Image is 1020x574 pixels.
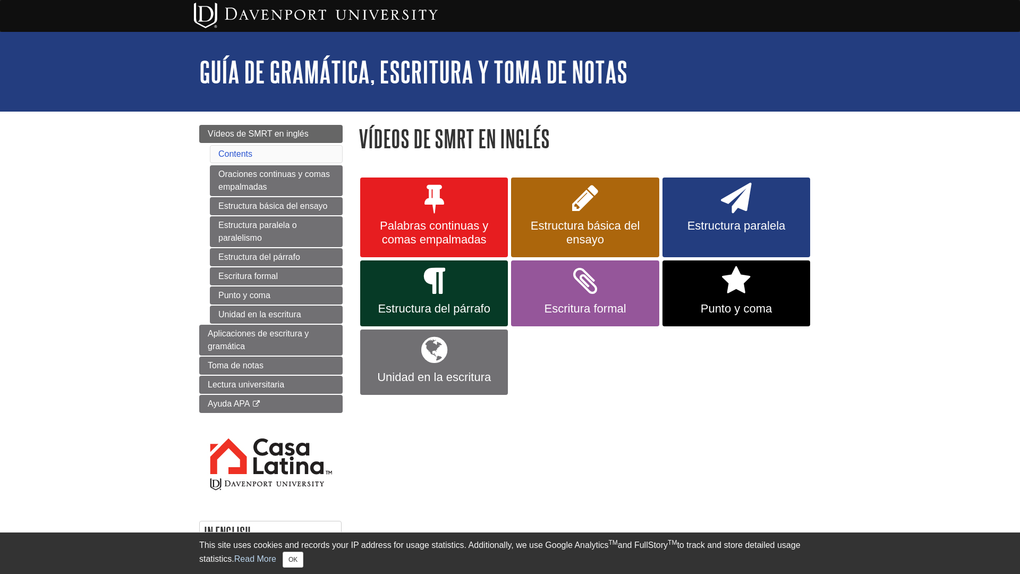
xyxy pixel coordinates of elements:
span: Estructura del párrafo [368,302,500,316]
a: Toma de notas [199,357,343,375]
a: Palabras continuas y comas empalmadas [360,178,508,257]
img: Davenport University [194,3,438,28]
a: Estructura paralela o paralelismo [210,216,343,247]
a: Punto y coma [662,260,810,326]
a: Guía de gramática, escritura y toma de notas [199,55,627,88]
span: Punto y coma [670,302,802,316]
a: Estructura básica del ensayo [210,197,343,215]
span: Estructura básica del ensayo [519,219,651,247]
a: Vídeos de SMRT en inglés [199,125,343,143]
span: Escritura formal [519,302,651,316]
span: Aplicaciones de escritura y gramática [208,329,309,351]
span: Palabras continuas y comas empalmadas [368,219,500,247]
a: Estructura del párrafo [210,248,343,266]
a: Unidad en la escritura [210,306,343,324]
i: This link opens in a new window [252,401,261,408]
a: Estructura paralela [662,178,810,257]
a: Estructura básica del ensayo [511,178,659,257]
a: Contents [218,149,252,158]
span: Vídeos de SMRT en inglés [208,129,309,138]
button: Close [283,552,303,568]
span: Unidad en la escritura [368,370,500,384]
span: Estructura paralela [670,219,802,233]
a: Lectura universitaria [199,376,343,394]
span: Toma de notas [208,361,263,370]
sup: TM [608,539,617,546]
a: Unidad en la escritura [360,330,508,395]
a: Ayuda APA [199,395,343,413]
a: Aplicaciones de escritura y gramática [199,325,343,356]
a: Estructura del párrafo [360,260,508,326]
h2: In English [200,521,341,544]
span: Lectura universitaria [208,380,284,389]
a: Escritura formal [511,260,659,326]
a: Escritura formal [210,267,343,285]
h1: Vídeos de SMRT en inglés [359,125,821,152]
sup: TM [668,539,677,546]
span: Ayuda APA [208,399,250,408]
a: Read More [234,554,276,563]
a: Oraciones continuas y comas empalmadas [210,165,343,196]
a: Punto y coma [210,286,343,305]
div: This site uses cookies and records your IP address for usage statistics. Additionally, we use Goo... [199,539,821,568]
